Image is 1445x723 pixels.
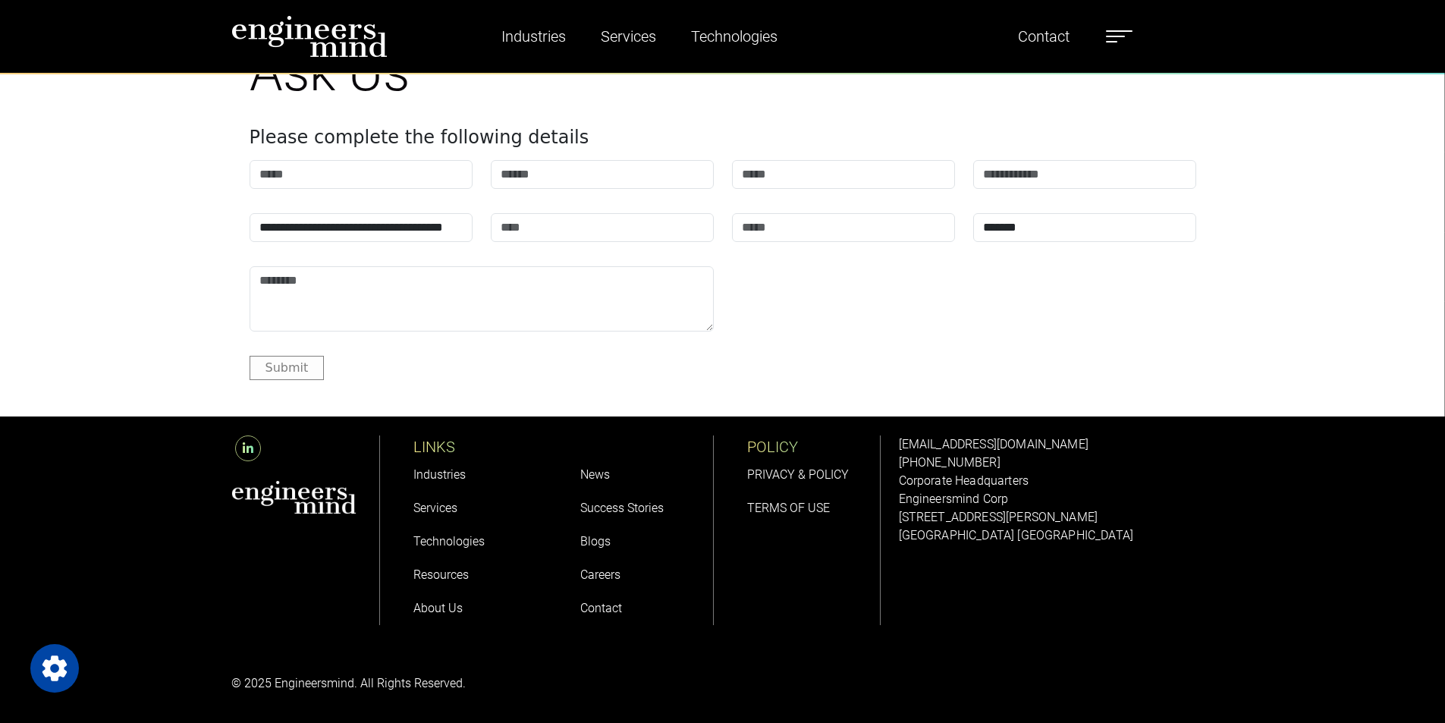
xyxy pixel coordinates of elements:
a: Contact [580,601,622,615]
a: Services [595,19,662,54]
a: Industries [413,467,466,482]
p: LINKS [413,435,547,458]
p: [STREET_ADDRESS][PERSON_NAME] [899,508,1214,527]
p: [GEOGRAPHIC_DATA] [GEOGRAPHIC_DATA] [899,527,1214,545]
a: LinkedIn [231,442,265,456]
button: Submit [250,356,325,379]
a: Resources [413,567,469,582]
a: [EMAIL_ADDRESS][DOMAIN_NAME] [899,437,1088,451]
a: PRIVACY & POLICY [747,467,849,482]
p: © 2025 Engineersmind. All Rights Reserved. [231,674,714,693]
p: Engineersmind Corp [899,490,1214,508]
a: Industries [495,19,572,54]
a: TERMS OF USE [747,501,830,515]
p: Corporate Headquarters [899,472,1214,490]
a: About Us [413,601,463,615]
a: Success Stories [580,501,664,515]
img: logo [231,15,388,58]
a: Blogs [580,534,611,549]
img: aws [231,480,357,514]
p: POLICY [747,435,880,458]
h4: Please complete the following details [250,127,1196,149]
a: News [580,467,610,482]
a: [PHONE_NUMBER] [899,455,1001,470]
a: Technologies [685,19,784,54]
a: Contact [1012,19,1076,54]
a: Services [413,501,457,515]
a: Careers [580,567,620,582]
iframe: reCAPTCHA [732,266,963,325]
a: Technologies [413,534,485,549]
